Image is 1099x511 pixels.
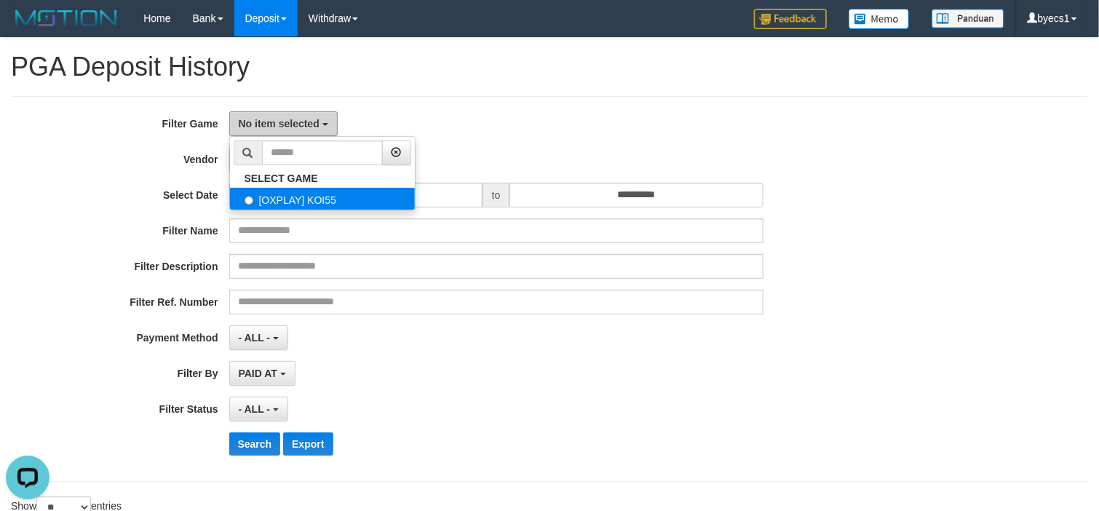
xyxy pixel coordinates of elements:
[229,361,295,386] button: PAID AT
[6,6,49,49] button: Open LiveChat chat widget
[483,183,510,207] span: to
[245,196,254,205] input: [OXPLAY] KOI55
[230,188,415,210] label: [OXPLAY] KOI55
[239,118,320,130] span: No item selected
[239,403,271,415] span: - ALL -
[229,111,338,136] button: No item selected
[229,397,288,421] button: - ALL -
[849,9,910,29] img: Button%20Memo.svg
[11,52,1088,82] h1: PGA Deposit History
[245,173,318,184] b: SELECT GAME
[283,432,333,456] button: Export
[230,169,415,188] a: SELECT GAME
[239,368,277,379] span: PAID AT
[229,432,281,456] button: Search
[754,9,827,29] img: Feedback.jpg
[932,9,1004,28] img: panduan.png
[11,7,122,29] img: MOTION_logo.png
[239,332,271,344] span: - ALL -
[229,325,288,350] button: - ALL -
